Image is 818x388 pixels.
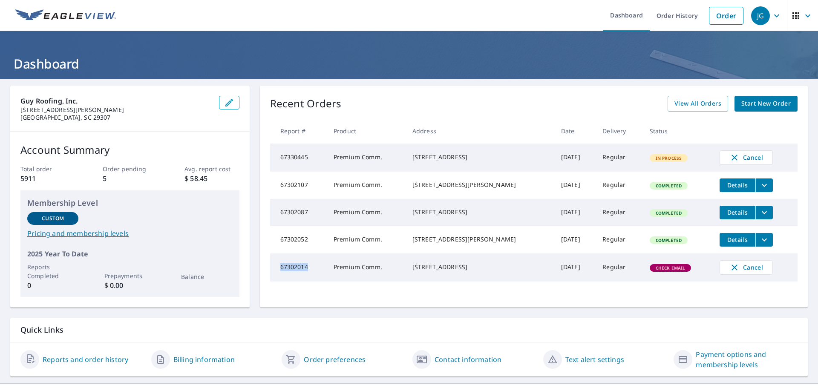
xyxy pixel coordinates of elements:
[406,118,554,144] th: Address
[327,144,406,172] td: Premium Comm.
[596,144,643,172] td: Regular
[327,118,406,144] th: Product
[435,354,501,365] a: Contact information
[554,253,596,282] td: [DATE]
[720,150,773,165] button: Cancel
[643,118,713,144] th: Status
[270,172,327,199] td: 67302107
[270,144,327,172] td: 67330445
[596,199,643,226] td: Regular
[327,199,406,226] td: Premium Comm.
[20,114,212,121] p: [GEOGRAPHIC_DATA], SC 29307
[184,164,239,173] p: Avg. report cost
[27,280,78,290] p: 0
[720,206,755,219] button: detailsBtn-67302087
[596,253,643,282] td: Regular
[270,226,327,253] td: 67302052
[725,236,750,244] span: Details
[755,178,773,192] button: filesDropdownBtn-67302107
[20,164,75,173] p: Total order
[20,142,239,158] p: Account Summary
[20,173,75,184] p: 5911
[270,118,327,144] th: Report #
[43,354,128,365] a: Reports and order history
[651,183,687,189] span: Completed
[10,55,808,72] h1: Dashboard
[104,271,156,280] p: Prepayments
[596,226,643,253] td: Regular
[412,208,547,216] div: [STREET_ADDRESS]
[554,144,596,172] td: [DATE]
[651,237,687,243] span: Completed
[696,349,798,370] a: Payment options and membership levels
[674,98,721,109] span: View All Orders
[20,96,212,106] p: Guy Roofing, Inc.
[15,9,116,22] img: EV Logo
[651,210,687,216] span: Completed
[651,155,687,161] span: In Process
[20,325,798,335] p: Quick Links
[27,228,233,239] a: Pricing and membership levels
[751,6,770,25] div: JG
[27,249,233,259] p: 2025 Year To Date
[27,197,233,209] p: Membership Level
[755,206,773,219] button: filesDropdownBtn-67302087
[668,96,728,112] a: View All Orders
[270,253,327,282] td: 67302014
[304,354,366,365] a: Order preferences
[412,153,547,161] div: [STREET_ADDRESS]
[103,173,157,184] p: 5
[173,354,235,365] a: Billing information
[270,96,342,112] p: Recent Orders
[184,173,239,184] p: $ 58.45
[270,199,327,226] td: 67302087
[327,172,406,199] td: Premium Comm.
[554,226,596,253] td: [DATE]
[565,354,624,365] a: Text alert settings
[651,265,691,271] span: Check Email
[709,7,743,25] a: Order
[412,181,547,189] div: [STREET_ADDRESS][PERSON_NAME]
[725,208,750,216] span: Details
[725,181,750,189] span: Details
[755,233,773,247] button: filesDropdownBtn-67302052
[554,172,596,199] td: [DATE]
[734,96,798,112] a: Start New Order
[103,164,157,173] p: Order pending
[720,260,773,275] button: Cancel
[720,178,755,192] button: detailsBtn-67302107
[42,215,64,222] p: Custom
[720,233,755,247] button: detailsBtn-67302052
[412,263,547,271] div: [STREET_ADDRESS]
[596,172,643,199] td: Regular
[554,118,596,144] th: Date
[554,199,596,226] td: [DATE]
[104,280,156,290] p: $ 0.00
[20,106,212,114] p: [STREET_ADDRESS][PERSON_NAME]
[27,262,78,280] p: Reports Completed
[729,152,764,163] span: Cancel
[412,235,547,244] div: [STREET_ADDRESS][PERSON_NAME]
[729,262,764,273] span: Cancel
[596,118,643,144] th: Delivery
[327,226,406,253] td: Premium Comm.
[181,272,232,281] p: Balance
[741,98,791,109] span: Start New Order
[327,253,406,282] td: Premium Comm.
